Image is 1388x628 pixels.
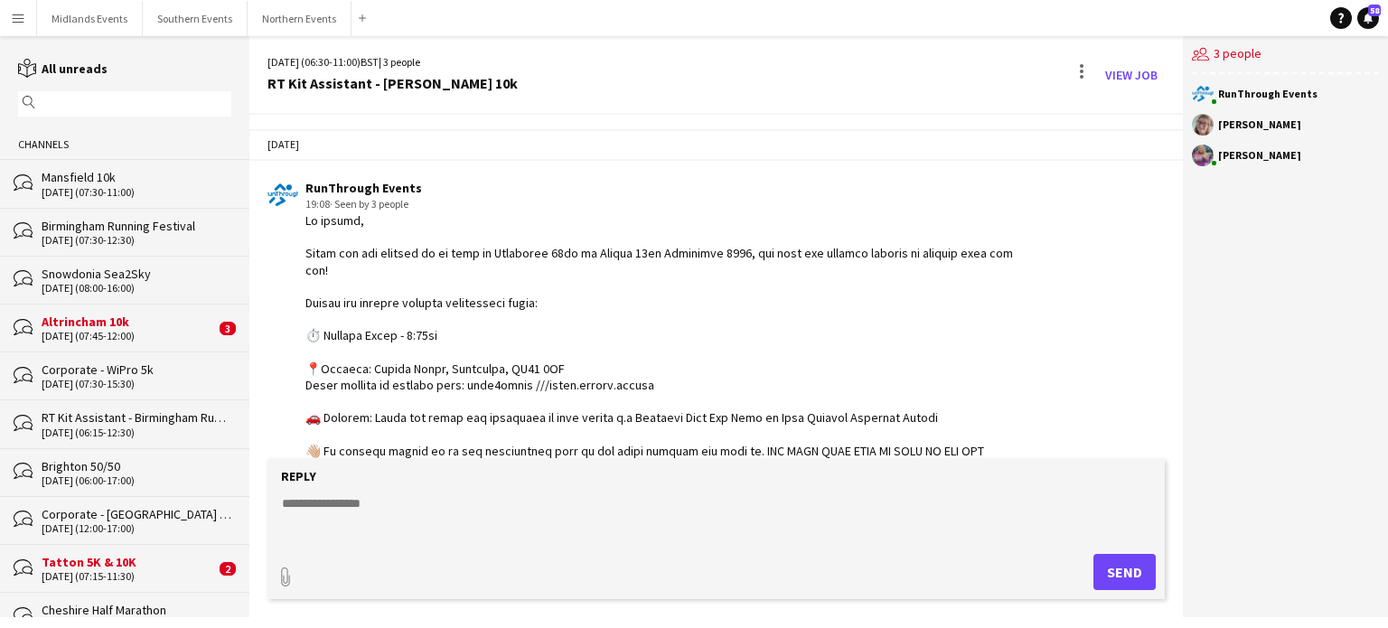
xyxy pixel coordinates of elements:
div: [DATE] (07:15-11:30) [42,570,215,583]
div: Cheshire Half Marathon [42,602,231,618]
a: 58 [1357,7,1379,29]
div: [DATE] (07:45-12:00) [42,330,215,342]
span: 3 [220,322,236,335]
div: [DATE] (06:15-12:30) [42,426,231,439]
div: RunThrough Events [1218,89,1318,99]
div: Birmingham Running Festival [42,218,231,234]
span: BST [361,55,379,69]
button: Northern Events [248,1,352,36]
button: Southern Events [143,1,248,36]
div: Brighton 50/50 [42,458,231,474]
div: [DATE] (06:00-17:00) [42,474,231,487]
label: Reply [281,468,316,484]
div: 19:08 [305,196,1014,212]
div: RunThrough Events [305,180,1014,196]
div: [DATE] (07:30-12:30) [42,234,231,247]
button: Send [1093,554,1156,590]
div: RT Kit Assistant - [PERSON_NAME] 10k [267,75,518,91]
div: 3 people [1192,36,1379,74]
div: [DATE] (12:00-17:00) [42,522,231,535]
span: · Seen by 3 people [330,197,408,211]
div: Altrincham 10k [42,314,215,330]
a: All unreads [18,61,108,77]
div: [DATE] (06:30-11:00) | 3 people [267,54,518,70]
a: View Job [1098,61,1165,89]
div: [PERSON_NAME] [1218,150,1301,161]
div: [DATE] (07:30-15:30) [42,378,231,390]
div: Mansfield 10k [42,169,231,185]
div: [DATE] (08:00-16:00) [42,282,231,295]
div: [PERSON_NAME] [1218,119,1301,130]
span: 58 [1368,5,1381,16]
div: RT Kit Assistant - Birmingham Running Festival [42,409,231,426]
button: Midlands Events [37,1,143,36]
div: Tatton 5K & 10K [42,554,215,570]
div: Corporate - [GEOGRAPHIC_DATA] Global 5k [42,506,231,522]
div: Snowdonia Sea2Sky [42,266,231,282]
span: 2 [220,562,236,576]
div: Corporate - WiPro 5k [42,361,231,378]
div: [DATE] (07:30-11:00) [42,186,231,199]
div: [DATE] [249,129,1183,160]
